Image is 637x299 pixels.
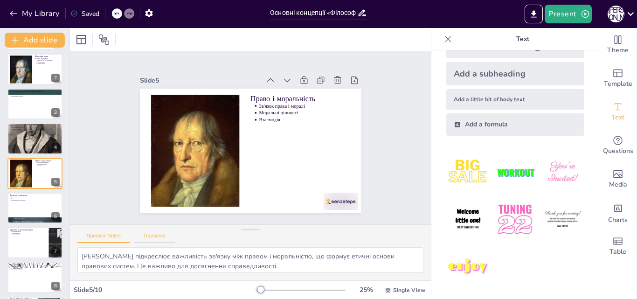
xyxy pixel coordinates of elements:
p: Захист прав [12,198,60,200]
p: Ідея свободи [10,125,60,127]
p: Моральні цінності [37,163,60,165]
p: Історичний розвиток [12,94,60,96]
div: Add ready made slides [599,62,637,95]
img: 6.jpeg [541,198,584,241]
img: 1.jpeg [446,151,490,194]
div: Add a table [599,229,637,263]
p: Взаємодія з іншими [12,130,60,132]
p: Філософія права [PERSON_NAME] [35,55,60,60]
div: 5 [7,158,62,189]
textarea: [PERSON_NAME] підкреслює важливість зв'язку між правом і моральністю, що формує етичні основи пра... [77,247,423,273]
p: Розвиток особистості [10,194,60,197]
button: Add slide [5,33,65,48]
div: Add text boxes [599,95,637,129]
button: Export to PowerPoint [525,5,543,23]
div: 7 [51,247,60,256]
div: К [PERSON_NAME] [608,6,624,22]
div: 8 [51,282,60,290]
div: 3 [51,108,60,117]
div: Add a formula [446,113,584,136]
p: Зв'язок права і моралі [37,161,60,163]
p: Право і моральність [35,159,60,162]
span: Text [611,112,624,123]
p: Історія і свобода [12,265,60,267]
div: Add a subheading [446,62,584,85]
span: Media [609,180,627,190]
img: 5.jpeg [493,198,537,241]
p: Воля духу [12,92,60,94]
p: Інтереси суспільства [12,96,60,97]
button: Present [545,5,591,23]
img: 4.jpeg [446,198,490,241]
div: 25 % [355,285,377,294]
p: Зв'язок права і моралі [274,114,352,174]
p: Держава як реалізація права [10,229,46,231]
span: Single View [393,286,425,294]
p: Динамічний процес [12,267,60,269]
p: Права і обов'язки [12,128,60,130]
p: Колективна свобода [12,127,60,129]
span: Table [609,247,626,257]
p: Концепція історії [10,263,60,266]
img: 3.jpeg [541,151,584,194]
span: Position [98,34,110,45]
span: Charts [608,215,628,225]
div: 2 [51,74,60,82]
img: 7.jpeg [446,245,490,289]
button: К [PERSON_NAME] [608,5,624,23]
div: Slide 5 / 10 [74,285,256,294]
div: 8 [7,262,62,293]
div: 5 [51,178,60,186]
div: Add charts and graphs [599,196,637,229]
input: Insert title [270,6,357,20]
div: 4 [7,123,62,154]
div: 4 [51,143,60,152]
img: 2.jpeg [493,151,537,194]
p: Розвиток права [37,61,60,63]
div: 3 [7,89,62,119]
button: My Library [7,6,63,21]
div: 6 [7,193,62,223]
p: Право і моральність [270,102,357,169]
p: Text [456,28,590,50]
p: Держава і право [12,231,46,233]
span: Theme [607,45,629,56]
div: Layout [74,32,89,47]
div: Saved [70,9,99,18]
div: Add a little bit of body text [446,89,584,110]
p: Взаємодія [37,165,60,167]
button: Transcript [134,233,175,243]
p: [PERSON_NAME] про право [37,59,60,61]
p: Моральні цінності [270,120,348,179]
p: Загальний дух [12,232,46,234]
div: Change the overall theme [599,28,637,62]
p: Справедливе суспільство [12,200,60,202]
p: Важливість права [12,269,60,271]
div: Get real-time input from your audience [599,129,637,162]
div: Slide 5 [192,22,295,100]
p: Розвиток особистості [12,196,60,198]
div: 2 [7,54,62,84]
p: Взаємодія [266,125,344,185]
p: Справедливість [37,63,60,64]
span: Template [604,79,632,89]
div: 6 [51,212,60,221]
span: Questions [603,146,633,156]
div: Add images, graphics, shapes or video [599,162,637,196]
div: 7 [7,227,62,258]
button: Speaker Notes [77,233,130,243]
p: Баланс інтересів [12,234,46,236]
p: Суть права у розумінні [PERSON_NAME] [10,90,60,93]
